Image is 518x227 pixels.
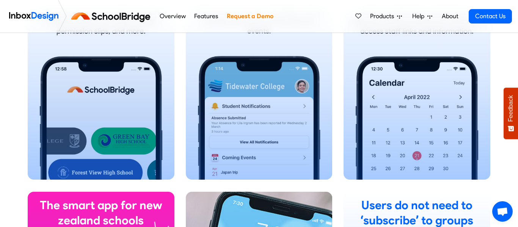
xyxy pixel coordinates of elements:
span: Products [370,12,397,21]
span: Feedback [507,95,514,122]
span: Help [412,12,427,21]
a: About [440,9,460,24]
a: Products [367,9,405,24]
a: Contact Us [469,9,512,23]
a: Help [409,9,435,24]
a: Request a Demo [224,9,275,24]
a: Overview [157,9,188,24]
button: Feedback - Show survey [504,88,518,139]
a: Open chat [492,201,513,222]
a: Features [192,9,220,24]
img: schoolbridge logo [70,7,155,25]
